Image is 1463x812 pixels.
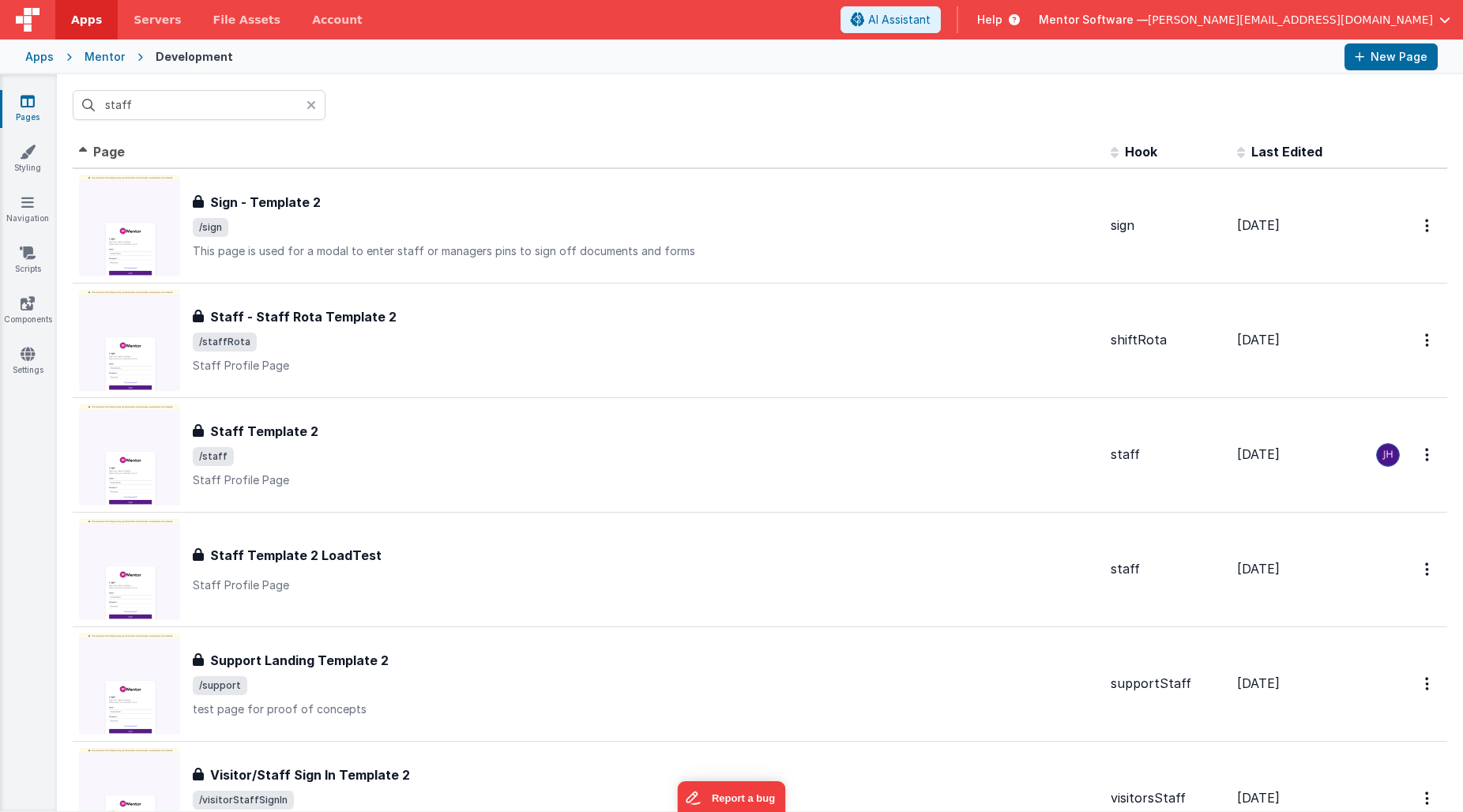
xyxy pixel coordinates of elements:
[1237,332,1280,348] span: [DATE]
[210,307,397,326] h3: Staff - Staff Rota Template 2
[210,765,410,784] h3: Visitor/Staff Sign In Template 2
[210,651,389,670] h3: Support Landing Template 2
[193,447,234,466] span: /staff
[1237,217,1280,233] span: [DATE]
[1111,789,1224,807] div: visitorsStaff
[85,49,125,65] div: Mentor
[977,12,1002,28] span: Help
[1237,446,1280,462] span: [DATE]
[1111,675,1224,693] div: supportStaff
[93,144,125,160] span: Page
[1416,438,1441,471] button: Options
[193,358,1098,374] p: Staff Profile Page
[1416,324,1441,356] button: Options
[1111,560,1224,578] div: staff
[210,422,318,441] h3: Staff Template 2
[1345,43,1438,70] button: New Page
[193,676,247,695] span: /support
[193,701,1098,717] p: test page for proof of concepts
[1251,144,1322,160] span: Last Edited
[868,12,931,28] span: AI Assistant
[1039,12,1148,28] span: Mentor Software —
[1148,12,1433,28] span: [PERSON_NAME][EMAIL_ADDRESS][DOMAIN_NAME]
[1111,445,1224,464] div: staff
[193,577,1098,593] p: Staff Profile Page
[71,12,102,28] span: Apps
[156,49,233,65] div: Development
[193,333,257,351] span: /staffRota
[1416,553,1441,585] button: Options
[193,243,1098,259] p: This page is used for a modal to enter staff or managers pins to sign off documents and forms
[1416,667,1441,700] button: Options
[210,193,321,212] h3: Sign - Template 2
[134,12,181,28] span: Servers
[193,791,294,810] span: /visitorStaffSignIn
[1125,144,1157,160] span: Hook
[1039,12,1450,28] button: Mentor Software — [PERSON_NAME][EMAIL_ADDRESS][DOMAIN_NAME]
[213,12,281,28] span: File Assets
[193,218,228,237] span: /sign
[1377,444,1399,466] img: c2badad8aad3a9dfc60afe8632b41ba8
[1111,331,1224,349] div: shiftRota
[73,90,325,120] input: Search pages, id's ...
[1237,790,1280,806] span: [DATE]
[25,49,54,65] div: Apps
[841,6,941,33] button: AI Assistant
[210,546,382,565] h3: Staff Template 2 LoadTest
[1237,675,1280,691] span: [DATE]
[193,472,1098,488] p: Staff Profile Page
[1237,561,1280,577] span: [DATE]
[1111,216,1224,235] div: sign
[1416,209,1441,242] button: Options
